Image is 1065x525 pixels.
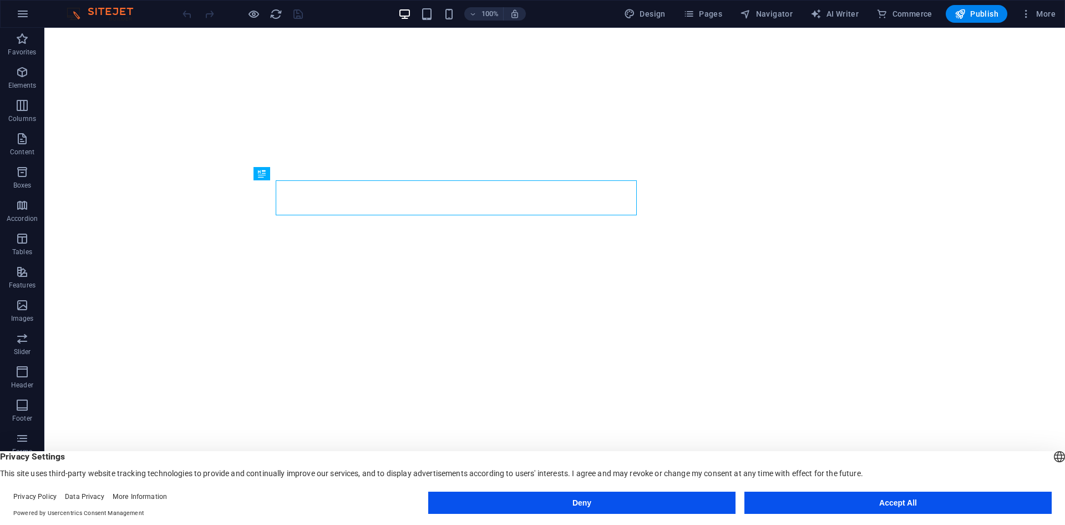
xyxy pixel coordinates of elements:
i: Reload page [270,8,282,21]
p: Favorites [8,48,36,57]
button: Pages [679,5,727,23]
button: Design [620,5,670,23]
p: Forms [12,447,32,456]
p: Elements [8,81,37,90]
h6: 100% [481,7,499,21]
p: Boxes [13,181,32,190]
p: Accordion [7,214,38,223]
img: Editor Logo [64,7,147,21]
span: Publish [955,8,998,19]
span: Navigator [740,8,793,19]
span: AI Writer [810,8,859,19]
p: Columns [8,114,36,123]
p: Tables [12,248,32,256]
div: Design (Ctrl+Alt+Y) [620,5,670,23]
span: Design [624,8,666,19]
span: Pages [683,8,722,19]
button: AI Writer [806,5,863,23]
span: More [1021,8,1056,19]
p: Features [9,281,35,290]
button: 100% [464,7,504,21]
p: Images [11,314,34,323]
button: Navigator [736,5,797,23]
p: Footer [12,414,32,423]
p: Slider [14,347,31,356]
button: Click here to leave preview mode and continue editing [247,7,260,21]
button: More [1016,5,1060,23]
i: On resize automatically adjust zoom level to fit chosen device. [510,9,520,19]
button: Commerce [872,5,937,23]
button: reload [269,7,282,21]
span: Commerce [876,8,932,19]
p: Header [11,381,33,390]
p: Content [10,148,34,157]
button: Publish [946,5,1007,23]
